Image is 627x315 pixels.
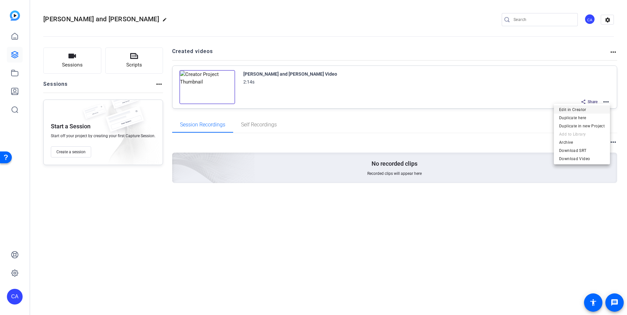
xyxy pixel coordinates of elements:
span: Archive [559,139,605,146]
span: Download Video [559,155,605,163]
span: Duplicate in new Project [559,122,605,130]
span: Edit in Creator [559,106,605,114]
span: Duplicate here [559,114,605,122]
span: Download SRT [559,147,605,155]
